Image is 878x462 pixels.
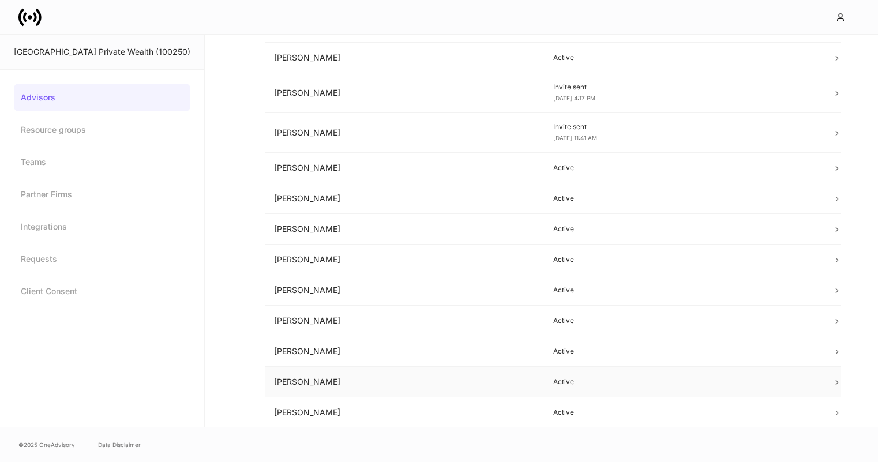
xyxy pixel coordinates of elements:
[265,183,544,214] td: [PERSON_NAME]
[265,113,544,153] td: [PERSON_NAME]
[265,275,544,306] td: [PERSON_NAME]
[553,286,814,295] p: Active
[14,245,190,273] a: Requests
[553,163,814,172] p: Active
[265,245,544,275] td: [PERSON_NAME]
[14,277,190,305] a: Client Consent
[14,148,190,176] a: Teams
[14,46,190,58] div: [GEOGRAPHIC_DATA] Private Wealth (100250)
[553,347,814,356] p: Active
[553,95,595,102] span: [DATE] 4:17 PM
[553,408,814,417] p: Active
[265,367,544,397] td: [PERSON_NAME]
[265,306,544,336] td: [PERSON_NAME]
[553,53,814,62] p: Active
[553,122,814,132] p: Invite sent
[265,397,544,428] td: [PERSON_NAME]
[14,181,190,208] a: Partner Firms
[18,440,75,449] span: © 2025 OneAdvisory
[553,194,814,203] p: Active
[553,377,814,386] p: Active
[553,82,814,92] p: Invite sent
[265,73,544,113] td: [PERSON_NAME]
[265,153,544,183] td: [PERSON_NAME]
[14,116,190,144] a: Resource groups
[553,255,814,264] p: Active
[553,224,814,234] p: Active
[553,316,814,325] p: Active
[553,134,597,141] span: [DATE] 11:41 AM
[14,213,190,241] a: Integrations
[265,43,544,73] td: [PERSON_NAME]
[265,214,544,245] td: [PERSON_NAME]
[14,84,190,111] a: Advisors
[98,440,141,449] a: Data Disclaimer
[265,336,544,367] td: [PERSON_NAME]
